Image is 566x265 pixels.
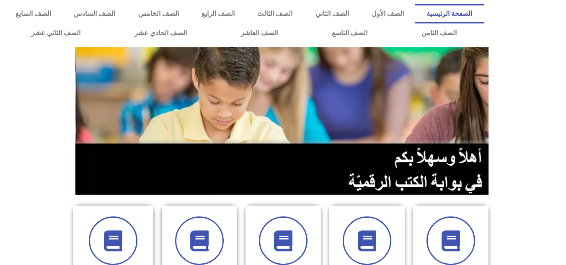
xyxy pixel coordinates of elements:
a: الصف الثاني عشر [4,23,107,43]
a: الصف الأول [360,4,415,23]
a: الصفحة الرئيسية [415,4,483,23]
a: الصف العاشر [214,23,305,43]
a: الصف الخامس [127,4,190,23]
a: الصف الثامن [394,23,483,43]
a: الصف السابع [4,4,62,23]
a: الصف الحادي عشر [107,23,214,43]
a: الصف الثالث [246,4,304,23]
a: الصف الثاني [304,4,360,23]
a: الصف السادس [62,4,127,23]
a: الصف الرابع [190,4,246,23]
a: الصف التاسع [305,23,394,43]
